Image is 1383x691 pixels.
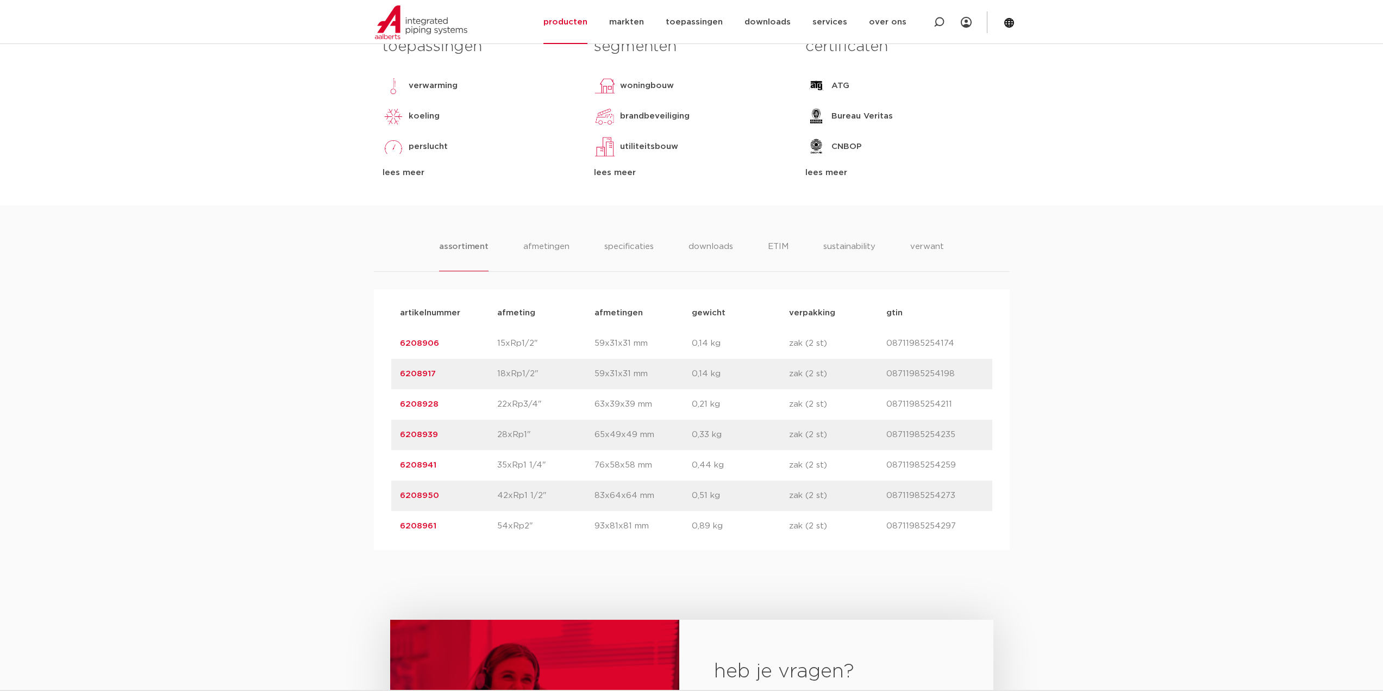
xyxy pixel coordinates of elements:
[409,110,440,123] p: koeling
[714,659,958,685] h2: heb je vragen?
[594,75,616,97] img: woningbouw
[594,398,692,411] p: 63x39x39 mm
[692,489,789,502] p: 0,51 kg
[594,307,692,320] p: afmetingen
[768,240,789,271] li: ETIM
[886,489,984,502] p: 08711985254273
[400,339,439,347] a: 6208906
[692,368,789,381] p: 0,14 kg
[789,489,886,502] p: zak (2 st)
[692,337,789,350] p: 0,14 kg
[831,110,893,123] p: Bureau Veritas
[594,459,692,472] p: 76x58x58 mm
[497,489,594,502] p: 42xRp1 1/2"
[383,105,404,127] img: koeling
[805,36,1000,58] h3: certificaten
[400,307,497,320] p: artikelnummer
[692,398,789,411] p: 0,21 kg
[692,459,789,472] p: 0,44 kg
[910,240,944,271] li: verwant
[789,459,886,472] p: zak (2 st)
[620,140,678,153] p: utiliteitsbouw
[400,400,439,408] a: 6208928
[886,459,984,472] p: 08711985254259
[594,520,692,533] p: 93x81x81 mm
[594,136,616,158] img: utiliteitsbouw
[805,75,827,97] img: ATG
[400,461,436,469] a: 6208941
[789,368,886,381] p: zak (2 st)
[886,428,984,441] p: 08711985254235
[831,140,862,153] p: CNBOP
[823,240,875,271] li: sustainability
[594,105,616,127] img: brandbeveiliging
[805,105,827,127] img: Bureau Veritas
[409,79,458,92] p: verwarming
[604,240,654,271] li: specificaties
[497,368,594,381] p: 18xRp1/2"
[831,79,849,92] p: ATG
[383,36,578,58] h3: toepassingen
[689,240,733,271] li: downloads
[805,166,1000,179] div: lees meer
[594,489,692,502] p: 83x64x64 mm
[400,431,438,439] a: 6208939
[523,240,570,271] li: afmetingen
[439,240,489,271] li: assortiment
[886,368,984,381] p: 08711985254198
[497,307,594,320] p: afmeting
[383,136,404,158] img: perslucht
[620,110,690,123] p: brandbeveiliging
[383,166,578,179] div: lees meer
[692,307,789,320] p: gewicht
[497,398,594,411] p: 22xRp3/4"
[886,520,984,533] p: 08711985254297
[789,520,886,533] p: zak (2 st)
[400,370,436,378] a: 6208917
[620,79,674,92] p: woningbouw
[594,428,692,441] p: 65x49x49 mm
[497,337,594,350] p: 15xRp1/2"
[497,459,594,472] p: 35xRp1 1/4"
[886,307,984,320] p: gtin
[692,428,789,441] p: 0,33 kg
[594,337,692,350] p: 59x31x31 mm
[789,307,886,320] p: verpakking
[409,140,448,153] p: perslucht
[789,428,886,441] p: zak (2 st)
[886,398,984,411] p: 08711985254211
[497,428,594,441] p: 28xRp1"
[789,337,886,350] p: zak (2 st)
[805,136,827,158] img: CNBOP
[400,491,439,500] a: 6208950
[886,337,984,350] p: 08711985254174
[692,520,789,533] p: 0,89 kg
[497,520,594,533] p: 54xRp2"
[789,398,886,411] p: zak (2 st)
[400,522,436,530] a: 6208961
[383,75,404,97] img: verwarming
[594,368,692,381] p: 59x31x31 mm
[594,36,789,58] h3: segmenten
[594,166,789,179] div: lees meer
